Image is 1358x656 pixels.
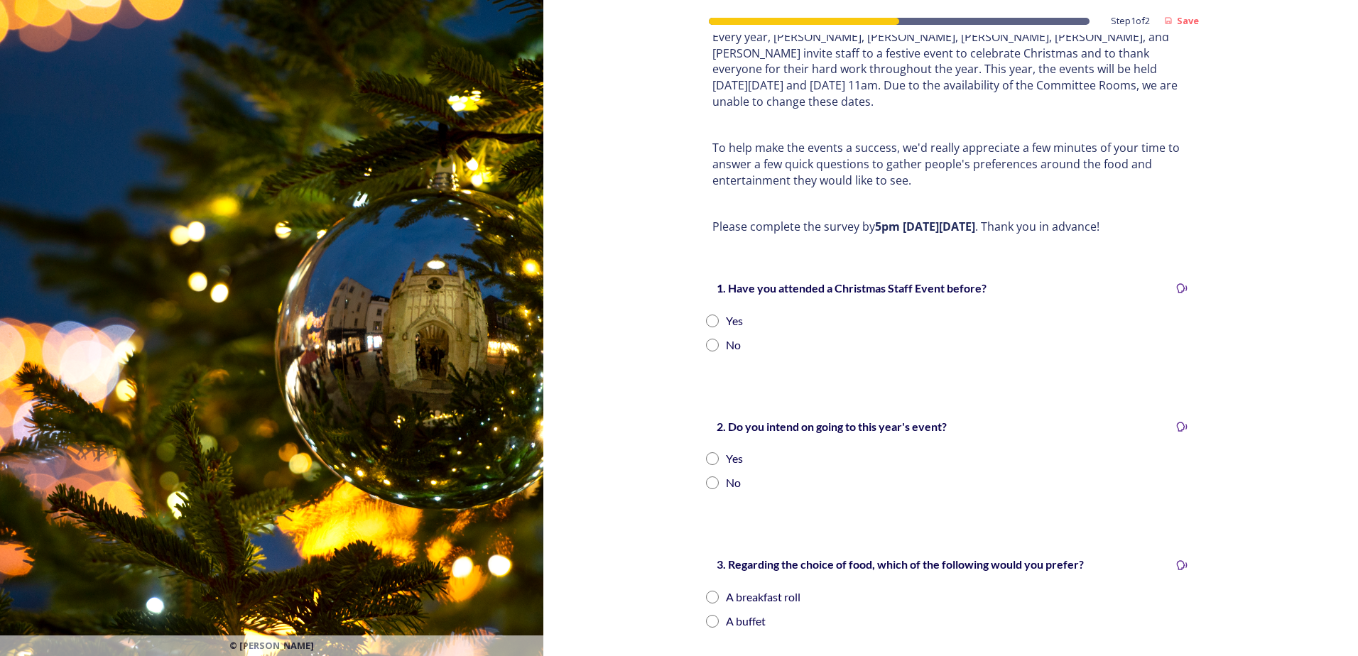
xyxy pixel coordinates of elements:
[1177,14,1199,27] strong: Save
[717,557,1084,571] strong: 3. Regarding the choice of food, which of the following would you prefer?
[229,639,314,652] span: © [PERSON_NAME]
[726,337,741,354] div: No
[726,613,766,630] div: A buffet
[712,219,1188,235] p: Please complete the survey by . Thank you in advance!
[717,420,947,433] strong: 2. Do you intend on going to this year's event?
[1111,14,1150,28] span: Step 1 of 2
[717,281,987,295] strong: 1. Have you attended a Christmas Staff Event before?
[726,450,743,467] div: Yes
[712,29,1188,110] p: Every year, [PERSON_NAME], [PERSON_NAME], [PERSON_NAME], [PERSON_NAME], and [PERSON_NAME] invite ...
[712,140,1188,188] p: To help make the events a success, we'd really appreciate a few minutes of your time to answer a ...
[726,589,800,606] div: A breakfast roll
[726,474,741,491] div: No
[726,312,743,329] div: Yes
[875,219,975,234] strong: 5pm [DATE][DATE]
